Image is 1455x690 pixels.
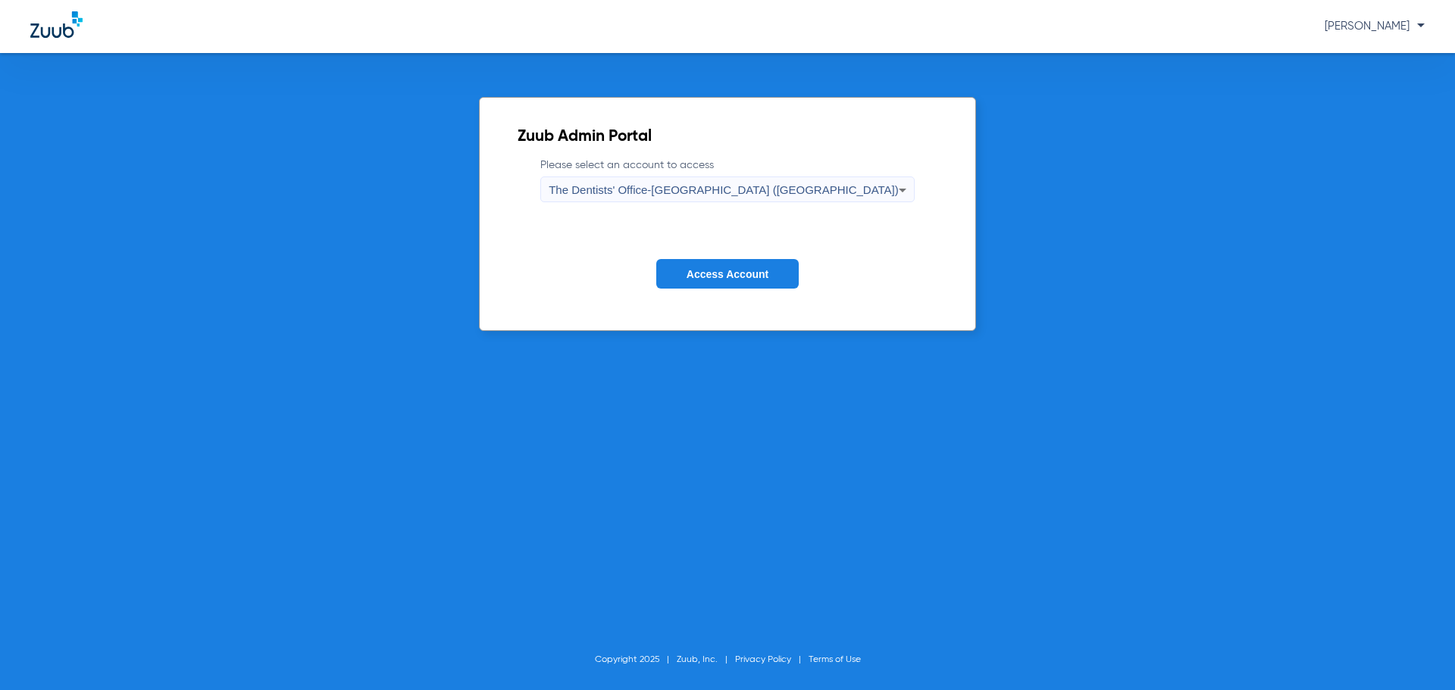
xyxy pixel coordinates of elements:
[809,655,861,664] a: Terms of Use
[549,183,899,196] span: The Dentists' Office-[GEOGRAPHIC_DATA] ([GEOGRAPHIC_DATA])
[1325,20,1425,32] span: [PERSON_NAME]
[735,655,791,664] a: Privacy Policy
[677,652,735,667] li: Zuub, Inc.
[687,268,768,280] span: Access Account
[1379,617,1455,690] iframe: Chat Widget
[595,652,677,667] li: Copyright 2025
[518,130,937,145] h2: Zuub Admin Portal
[540,158,915,202] label: Please select an account to access
[30,11,83,38] img: Zuub Logo
[656,259,799,289] button: Access Account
